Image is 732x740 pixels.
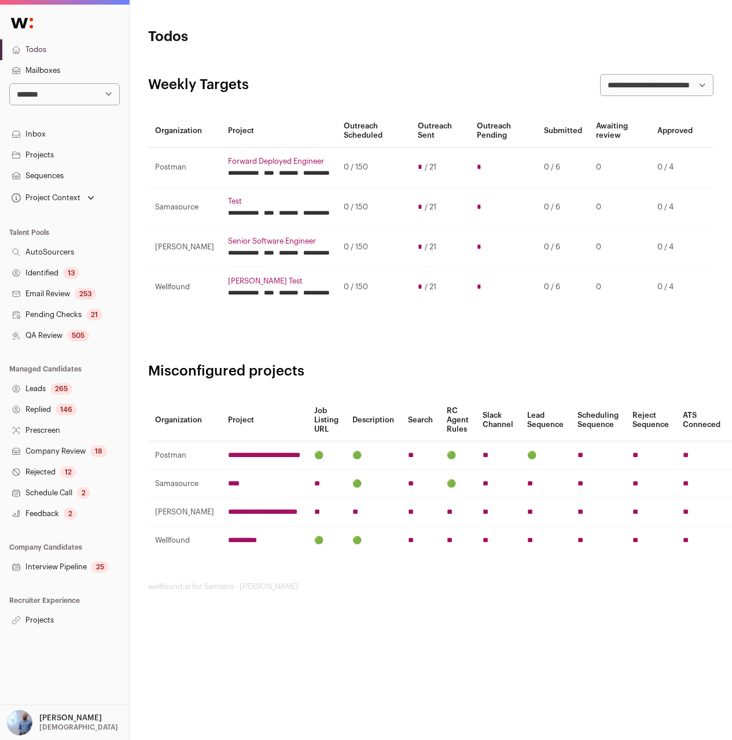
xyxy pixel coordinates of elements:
th: Organization [148,115,221,148]
p: [PERSON_NAME] [39,713,102,723]
td: 0 / 4 [650,148,700,187]
td: [PERSON_NAME] [148,498,221,527]
span: / 21 [425,242,436,252]
th: Submitted [537,115,589,148]
td: 0 [589,187,650,227]
td: 🟢 [307,441,345,470]
img: 97332-medium_jpg [7,710,32,735]
td: Postman [148,148,221,187]
th: Outreach Pending [470,115,537,148]
td: 🟢 [520,441,571,470]
button: Open dropdown [5,710,120,735]
td: 0 / 150 [337,148,411,187]
th: Awaiting review [589,115,650,148]
td: 0 / 150 [337,267,411,307]
div: 2 [64,508,77,520]
div: 265 [50,383,72,395]
th: RC Agent Rules [440,399,476,441]
td: 0 / 4 [650,227,700,267]
td: 0 [589,148,650,187]
div: 13 [63,267,79,279]
th: Project [221,115,337,148]
th: Job Listing URL [307,399,345,441]
div: 2 [77,487,90,499]
td: 0 / 6 [537,148,589,187]
th: Reject Sequence [626,399,676,441]
div: 146 [56,404,77,415]
th: Description [345,399,401,441]
th: Approved [650,115,700,148]
img: Wellfound [5,12,39,35]
td: 0 / 4 [650,267,700,307]
td: 0 / 150 [337,227,411,267]
td: 🟢 [345,527,401,555]
td: 0 / 6 [537,227,589,267]
a: [PERSON_NAME] Test [228,277,330,286]
th: ATS Conneced [676,399,727,441]
h2: Misconfigured projects [148,362,713,381]
th: Search [401,399,440,441]
div: Project Context [9,193,80,203]
td: Wellfound [148,267,221,307]
div: 253 [75,288,96,300]
td: Wellfound [148,527,221,555]
a: Test [228,197,330,206]
td: 0 / 150 [337,187,411,227]
td: 0 [589,267,650,307]
td: 🟢 [345,470,401,498]
div: 21 [86,309,102,321]
button: Open dropdown [9,190,97,206]
h1: Todos [148,28,337,46]
th: Project [221,399,307,441]
th: Lead Sequence [520,399,571,441]
td: Samasource [148,470,221,498]
td: 🟢 [345,441,401,470]
td: 🟢 [440,441,476,470]
h2: Weekly Targets [148,76,249,94]
footer: wellfound:ai for Samsara - [PERSON_NAME] [148,582,713,591]
div: 18 [90,446,107,457]
td: [PERSON_NAME] [148,227,221,267]
div: 25 [91,561,109,573]
span: / 21 [425,163,436,172]
td: 0 / 6 [537,267,589,307]
a: Senior Software Engineer [228,237,330,246]
td: 0 [589,227,650,267]
td: Samasource [148,187,221,227]
td: 🟢 [440,470,476,498]
td: 🟢 [307,527,345,555]
div: 12 [60,466,76,478]
th: Outreach Sent [411,115,470,148]
th: Outreach Scheduled [337,115,411,148]
div: 505 [67,330,89,341]
p: [DEMOGRAPHIC_DATA] [39,723,118,732]
th: Organization [148,399,221,441]
a: Forward Deployed Engineer [228,157,330,166]
span: / 21 [425,282,436,292]
th: Scheduling Sequence [571,399,626,441]
td: 0 / 4 [650,187,700,227]
th: Slack Channel [476,399,520,441]
td: Postman [148,441,221,470]
span: / 21 [425,203,436,212]
td: 0 / 6 [537,187,589,227]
